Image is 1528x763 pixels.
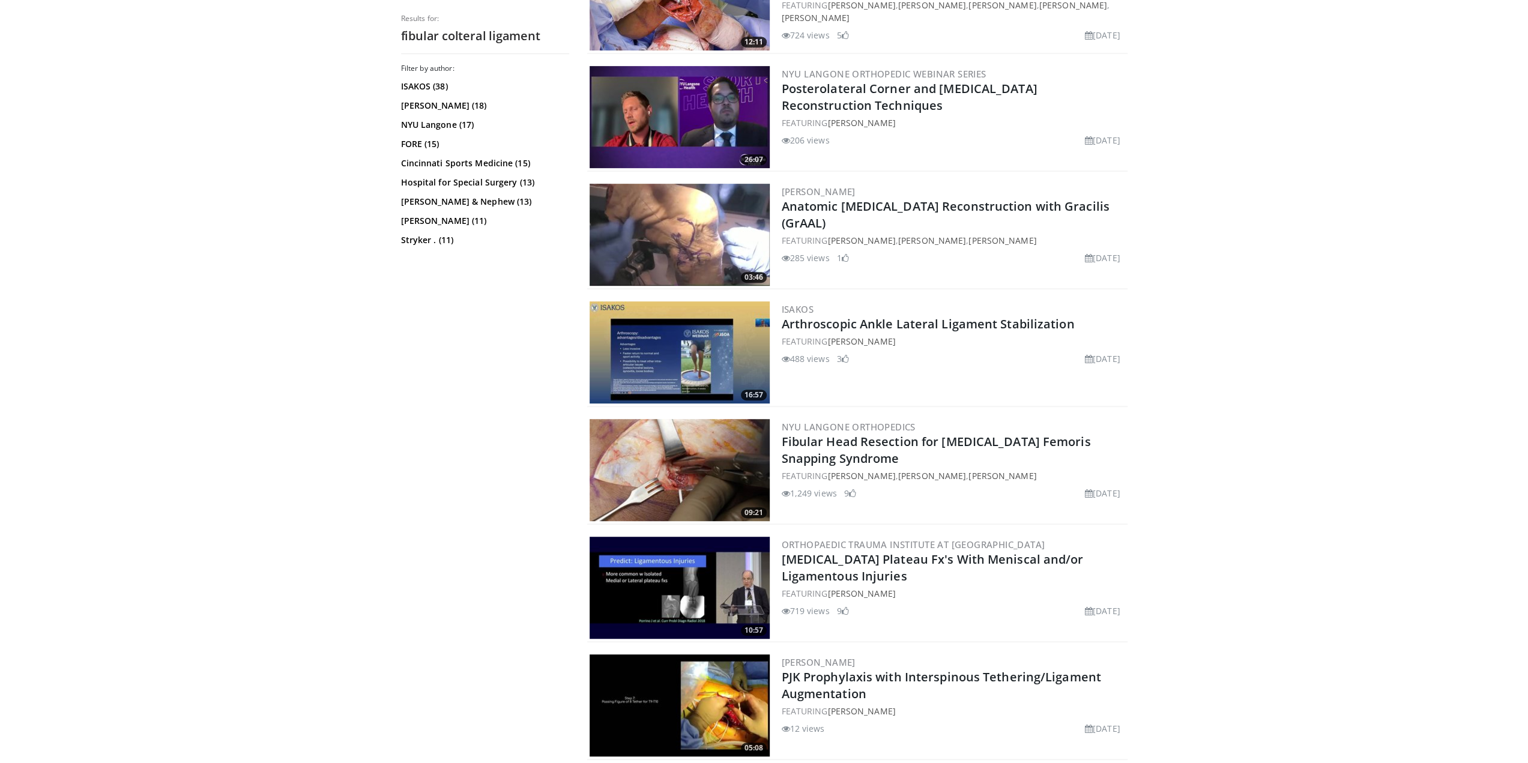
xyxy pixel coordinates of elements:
[590,537,770,639] a: 10:57
[590,66,770,168] img: 41f91c1a-4b04-4ada-b60d-9d46265df08e.300x170_q85_crop-smart_upscale.jpg
[782,335,1125,348] div: FEATURING
[1085,722,1120,735] li: [DATE]
[590,301,770,403] img: d31c32c1-9d21-4a03-b2df-53e74ac13fa7.300x170_q85_crop-smart_upscale.jpg
[898,235,966,246] a: [PERSON_NAME]
[741,743,767,753] span: 05:08
[401,234,566,246] a: Stryker . (11)
[782,587,1125,600] div: FEATURING
[837,605,849,617] li: 9
[837,352,849,365] li: 3
[590,184,770,286] img: f12b18c6-63e1-48c3-8556-71afbef2db8b.300x170_q85_crop-smart_upscale.jpg
[401,157,566,169] a: Cincinnati Sports Medicine (15)
[590,301,770,403] a: 16:57
[782,252,830,264] li: 285 views
[782,656,856,668] a: [PERSON_NAME]
[401,119,566,131] a: NYU Langone (17)
[401,100,566,112] a: [PERSON_NAME] (18)
[827,336,895,347] a: [PERSON_NAME]
[782,198,1110,231] a: Anatomic [MEDICAL_DATA] Reconstruction with Gracilis (GrAAL)
[1085,352,1120,365] li: [DATE]
[401,138,566,150] a: FORE (15)
[844,487,856,499] li: 9
[782,234,1125,247] div: FEATURING , ,
[590,419,770,521] img: 4cafd65e-4a74-4dd3-bcdf-43fb3f6202e1.jpg.300x170_q85_crop-smart_upscale.jpg
[837,252,849,264] li: 1
[898,470,966,481] a: [PERSON_NAME]
[401,28,569,44] h2: fibular colteral ligament
[741,390,767,400] span: 16:57
[782,316,1075,332] a: Arthroscopic Ankle Lateral Ligament Stabilization
[782,352,830,365] li: 488 views
[1085,605,1120,617] li: [DATE]
[782,538,1045,550] a: Orthopaedic Trauma Institute at [GEOGRAPHIC_DATA]
[741,507,767,518] span: 09:21
[401,80,566,92] a: ISAKOS (38)
[1085,134,1120,146] li: [DATE]
[401,64,569,73] h3: Filter by author:
[782,134,830,146] li: 206 views
[782,185,856,198] a: [PERSON_NAME]
[782,722,825,735] li: 12 views
[401,196,566,208] a: [PERSON_NAME] & Nephew (13)
[782,421,916,433] a: NYU Langone Orthopedics
[782,29,830,41] li: 724 views
[401,176,566,188] a: Hospital for Special Surgery (13)
[782,669,1101,702] a: PJK Prophylaxis with Interspinous Tethering/Ligament Augmentation
[1085,29,1120,41] li: [DATE]
[741,37,767,47] span: 12:11
[590,537,770,639] img: 8815fa6c-9f6c-425b-bf9d-b9a9a8d65e9f.300x170_q85_crop-smart_upscale.jpg
[827,588,895,599] a: [PERSON_NAME]
[590,654,770,756] a: 05:08
[782,469,1125,482] div: FEATURING , ,
[1085,252,1120,264] li: [DATE]
[837,29,849,41] li: 5
[590,419,770,521] a: 09:21
[782,80,1037,113] a: Posterolateral Corner and [MEDICAL_DATA] Reconstruction Techniques
[968,235,1036,246] a: [PERSON_NAME]
[782,433,1091,466] a: Fibular Head Resection for [MEDICAL_DATA] Femoris Snapping Syndrome
[782,68,986,80] a: NYU Langone Orthopedic Webinar Series
[827,117,895,128] a: [PERSON_NAME]
[401,215,566,227] a: [PERSON_NAME] (11)
[782,551,1084,584] a: [MEDICAL_DATA] Plateau Fx's With Meniscal and/or Ligamentous Injuries
[1085,487,1120,499] li: [DATE]
[968,470,1036,481] a: [PERSON_NAME]
[782,705,1125,717] div: FEATURING
[782,116,1125,129] div: FEATURING
[827,235,895,246] a: [PERSON_NAME]
[590,184,770,286] a: 03:46
[827,470,895,481] a: [PERSON_NAME]
[741,154,767,165] span: 26:07
[590,66,770,168] a: 26:07
[782,12,850,23] a: [PERSON_NAME]
[590,654,770,756] img: 120ec87b-56f2-4a41-b9b5-a4210e8b36aa.300x170_q85_crop-smart_upscale.jpg
[782,487,837,499] li: 1,249 views
[827,705,895,717] a: [PERSON_NAME]
[741,272,767,283] span: 03:46
[782,605,830,617] li: 719 views
[401,14,569,23] p: Results for:
[782,303,814,315] a: ISAKOS
[741,625,767,636] span: 10:57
